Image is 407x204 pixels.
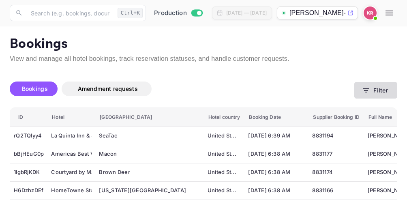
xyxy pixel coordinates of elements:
div: La Quinta Inn & Suites by Wyndham Seattle Sea-Tac Airport [51,129,92,142]
div: [DATE] — [DATE] [226,9,267,17]
div: 1lgbRjKDK [14,166,44,179]
span: [DATE] 6:39 AM [248,131,305,140]
div: account-settings tabs [10,82,354,96]
th: [GEOGRAPHIC_DATA] [95,108,204,127]
div: United States of America [208,148,241,161]
div: Ctrl+K [118,8,143,18]
div: 8831166 [312,184,360,197]
img: Kobus Roux [364,6,377,19]
div: United St ... [208,187,241,195]
span: [DATE] 6:38 AM [248,186,305,195]
div: H6DzhzDEf [14,184,44,197]
div: United St ... [208,132,241,140]
th: Hotel country [204,108,245,127]
th: Hotel [47,108,95,127]
span: Production [154,9,187,18]
div: bBjHEuG0p [14,148,44,161]
div: HomeTowne Studios By Red Roof Colorado Springs - Airport [51,184,92,197]
div: Switch to Sandbox mode [151,9,206,18]
div: SeaTac [99,132,200,140]
div: SeaTac [99,129,200,142]
input: Search (e.g. bookings, documentation) [26,5,114,21]
div: United States of America [208,166,241,179]
div: 8831177 [312,148,360,161]
div: [US_STATE][GEOGRAPHIC_DATA] [99,187,200,195]
th: Booking Date [244,108,308,127]
div: Brown Deer [99,166,200,179]
div: United States of America [208,129,241,142]
p: Bookings [10,36,397,52]
div: rQ2TQlyy4 [14,129,44,142]
div: Brown Deer [99,168,200,176]
div: United States of America [208,184,241,197]
th: ID [10,108,47,127]
th: Supplier Booking ID [308,108,364,127]
div: 8831194 [312,129,360,142]
div: United St ... [208,150,241,158]
span: [DATE] 6:38 AM [248,168,305,177]
div: Courtyard by Marriott Milwaukee Brown Deer [51,166,92,179]
div: 8831174 [312,166,360,179]
button: Filter [354,82,397,99]
div: United St ... [208,168,241,176]
span: [DATE] 6:38 AM [248,150,305,159]
span: Amendment requests [78,85,138,92]
div: Macon [99,150,200,158]
div: Americas Best Value Inn & Suites Macon at Sunset Dr [51,148,92,161]
span: Bookings [22,85,48,92]
div: Macon [99,148,200,161]
p: View and manage all hotel bookings, track reservation statuses, and handle customer requests. [10,54,397,64]
p: [PERSON_NAME]-unbrg.[PERSON_NAME]... [289,8,346,18]
div: Colorado Springs [99,184,200,197]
